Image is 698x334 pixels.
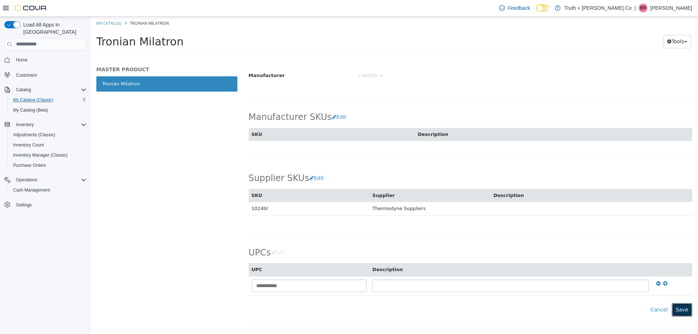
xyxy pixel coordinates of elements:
td: Thermodyne Suppliers [278,185,400,199]
span: Supplier [281,176,304,181]
button: My Catalog (Classic) [7,95,89,105]
button: Edit [180,229,198,243]
button: Inventory [1,120,89,130]
span: Adjustments (Classic) [10,130,87,139]
button: Inventory Manager (Classic) [7,150,89,160]
span: Load All Apps in [GEOGRAPHIC_DATA] [20,21,87,36]
span: Home [16,57,28,63]
span: SKU [161,115,172,120]
span: Description [281,250,312,255]
button: Operations [13,176,40,184]
input: Dark Mode [536,4,551,12]
span: Inventory Count [10,141,87,149]
span: SKU [161,176,172,181]
span: Feedback [508,4,530,12]
button: Cancel [555,286,581,300]
h2: Supplier SKUs [158,155,237,168]
span: Settings [13,200,87,209]
a: Customers [13,71,40,80]
span: Cash Management [13,187,50,193]
button: Save [581,286,601,300]
span: Operations [13,176,87,184]
span: My Catalog (Classic) [13,97,53,103]
span: Inventory Count [13,142,44,148]
span: Tronian Milatron [39,4,78,9]
span: Inventory Manager (Classic) [13,152,68,158]
a: My Catalog [5,4,31,9]
h2: Manufacturer SKUs [158,94,260,107]
button: Purchase Orders [7,160,89,170]
span: Settings [16,202,32,208]
button: Settings [1,200,89,210]
h2: UPCs [158,229,198,243]
a: Adjustments (Classic) [10,130,58,139]
button: My Catalog (Beta) [7,105,89,115]
span: Adjustments (Classic) [13,132,55,138]
p: Truth + [PERSON_NAME] Co [564,4,631,12]
span: Inventory Manager (Classic) [10,151,87,160]
span: Purchase Orders [13,162,46,168]
a: Home [13,56,31,64]
span: Catalog [16,87,31,93]
button: Edit [241,94,259,107]
span: My Catalog (Beta) [10,106,87,114]
button: Cash Management [7,185,89,195]
span: My Catalog (Beta) [13,107,48,113]
a: My Catalog (Classic) [10,96,56,104]
button: Catalog [13,85,34,94]
span: Manufacturer [158,56,194,61]
button: Inventory [13,120,37,129]
span: BR [640,4,646,12]
nav: Complex example [4,52,87,229]
a: Inventory Manager (Classic) [10,151,71,160]
a: Cash Management [10,186,53,194]
span: Purchase Orders [10,161,87,170]
span: Home [13,55,87,64]
span: My Catalog (Classic) [10,96,87,104]
span: Tronian Milatron [5,19,93,31]
span: UPC [161,250,172,255]
p: | [634,4,636,12]
div: < empty > [266,53,569,65]
span: Customers [16,72,37,78]
h5: MASTER PRODUCT [5,49,147,56]
a: Tronian Milatron [5,60,147,75]
td: 1024bl [158,185,279,199]
p: [PERSON_NAME] [650,4,692,12]
span: Customers [13,70,87,79]
button: Adjustments (Classic) [7,130,89,140]
span: Operations [16,177,37,183]
button: Home [1,55,89,65]
a: Settings [13,201,35,209]
img: Cova [15,4,47,12]
button: Catalog [1,85,89,95]
a: My Catalog (Beta) [10,106,51,114]
span: Catalog [13,85,87,94]
span: Description [327,115,357,120]
span: Description [402,176,433,181]
a: Purchase Orders [10,161,49,170]
div: Brittnay Rai [639,4,647,12]
a: Feedback [496,1,533,15]
button: Inventory Count [7,140,89,150]
span: Cash Management [10,186,87,194]
span: Inventory [13,120,87,129]
span: Inventory [16,122,34,128]
button: Tools [572,18,600,32]
button: Customers [1,69,89,80]
a: Inventory Count [10,141,47,149]
button: Operations [1,175,89,185]
button: Edit [218,155,237,168]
